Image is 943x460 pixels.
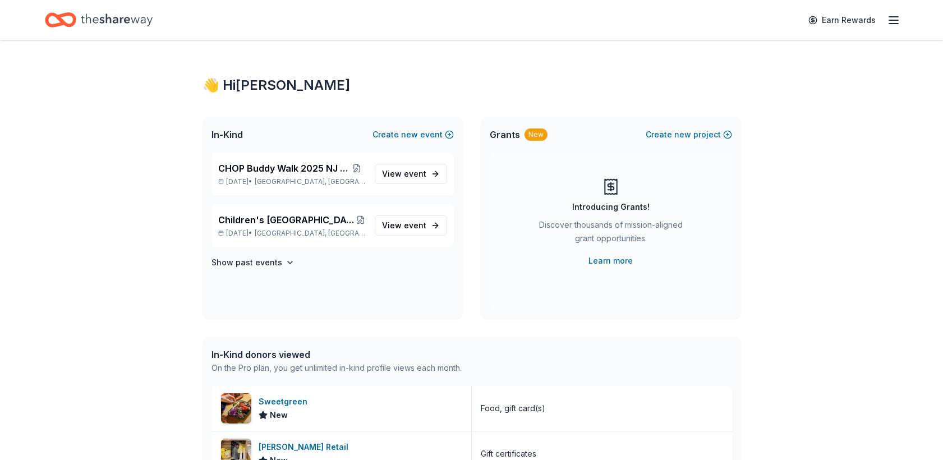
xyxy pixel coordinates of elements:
[802,10,882,30] a: Earn Rewards
[646,128,732,141] button: Createnewproject
[211,361,462,375] div: On the Pro plan, you get unlimited in-kind profile views each month.
[404,220,426,230] span: event
[211,256,295,269] button: Show past events
[255,229,365,238] span: [GEOGRAPHIC_DATA], [GEOGRAPHIC_DATA]
[218,162,348,175] span: CHOP Buddy Walk 2025 NJ Donations
[490,128,520,141] span: Grants
[375,164,447,184] a: View event
[572,200,650,214] div: Introducing Grants!
[535,218,687,250] div: Discover thousands of mission-aligned grant opportunities.
[259,440,353,454] div: [PERSON_NAME] Retail
[203,76,741,94] div: 👋 Hi [PERSON_NAME]
[211,128,243,141] span: In-Kind
[382,167,426,181] span: View
[375,215,447,236] a: View event
[674,128,691,141] span: new
[45,7,153,33] a: Home
[218,213,356,227] span: Children's [GEOGRAPHIC_DATA] (CHOP) Buddy Walk and Family Fun Day
[221,393,251,424] img: Image for Sweetgreen
[270,408,288,422] span: New
[401,128,418,141] span: new
[218,177,366,186] p: [DATE] •
[588,254,633,268] a: Learn more
[211,256,282,269] h4: Show past events
[481,402,545,415] div: Food, gift card(s)
[404,169,426,178] span: event
[372,128,454,141] button: Createnewevent
[525,128,548,141] div: New
[259,395,312,408] div: Sweetgreen
[382,219,426,232] span: View
[211,348,462,361] div: In-Kind donors viewed
[255,177,365,186] span: [GEOGRAPHIC_DATA], [GEOGRAPHIC_DATA]
[218,229,366,238] p: [DATE] •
